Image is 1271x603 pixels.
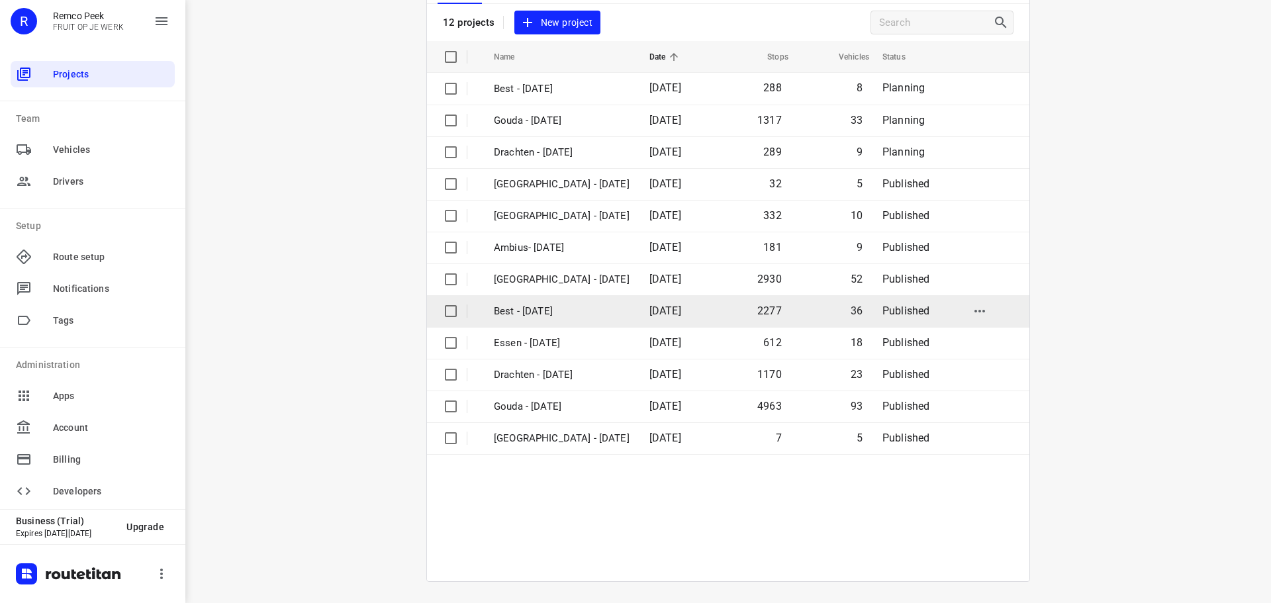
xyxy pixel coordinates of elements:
span: Published [882,209,930,222]
span: Date [649,49,683,65]
p: Expires [DATE][DATE] [16,529,116,538]
span: 23 [851,368,863,381]
span: [DATE] [649,114,681,126]
span: 1317 [757,114,782,126]
p: 12 projects [443,17,495,28]
span: [DATE] [649,241,681,254]
span: 9 [857,241,863,254]
span: [DATE] [649,432,681,444]
span: [DATE] [649,146,681,158]
span: 32 [769,177,781,190]
span: [DATE] [649,336,681,349]
span: Published [882,177,930,190]
span: Planning [882,81,925,94]
p: Business (Trial) [16,516,116,526]
p: Setup [16,219,175,233]
span: 9 [857,146,863,158]
span: Vehicles [53,143,169,157]
span: 332 [763,209,782,222]
span: Route setup [53,250,169,264]
span: Published [882,432,930,444]
div: Tags [11,307,175,334]
span: 5 [857,432,863,444]
div: R [11,8,37,34]
span: Published [882,304,930,317]
span: 33 [851,114,863,126]
div: Route setup [11,244,175,270]
span: Published [882,273,930,285]
p: Gemeente Rotterdam - Thursday [494,431,630,446]
span: Vehicles [822,49,869,65]
p: Administration [16,358,175,372]
div: Search [993,15,1013,30]
p: Ambius- Monday [494,240,630,255]
span: 52 [851,273,863,285]
p: Zwolle - Monday [494,272,630,287]
p: Essen - [DATE] [494,336,630,351]
span: 2930 [757,273,782,285]
span: 93 [851,400,863,412]
span: Published [882,241,930,254]
p: Remco Peek [53,11,124,21]
span: 4963 [757,400,782,412]
span: Developers [53,485,169,498]
span: 18 [851,336,863,349]
span: Planning [882,114,925,126]
span: Published [882,400,930,412]
span: 10 [851,209,863,222]
span: [DATE] [649,304,681,317]
p: Team [16,112,175,126]
div: Vehicles [11,136,175,163]
div: Drivers [11,168,175,195]
span: 1170 [757,368,782,381]
button: New project [514,11,600,35]
span: 181 [763,241,782,254]
p: Drachten - [DATE] [494,367,630,383]
span: Tags [53,314,169,328]
span: 7 [776,432,782,444]
span: New project [522,15,592,31]
span: Planning [882,146,925,158]
span: [DATE] [649,209,681,222]
p: Antwerpen - Monday [494,209,630,224]
span: 288 [763,81,782,94]
span: 289 [763,146,782,158]
div: Billing [11,446,175,473]
span: Drivers [53,175,169,189]
div: Projects [11,61,175,87]
span: Status [882,49,923,65]
span: 36 [851,304,863,317]
div: Apps [11,383,175,409]
span: [DATE] [649,177,681,190]
p: Gouda - [DATE] [494,399,630,414]
p: FRUIT OP JE WERK [53,23,124,32]
span: Apps [53,389,169,403]
button: Upgrade [116,515,175,539]
span: Published [882,336,930,349]
span: [DATE] [649,368,681,381]
span: 5 [857,177,863,190]
div: Account [11,414,175,441]
span: 2277 [757,304,782,317]
input: Search projects [879,13,993,33]
p: Gemeente Rotterdam - Monday [494,177,630,192]
span: 612 [763,336,782,349]
span: Account [53,421,169,435]
div: Notifications [11,275,175,302]
span: Upgrade [126,522,164,532]
span: [DATE] [649,400,681,412]
span: Name [494,49,532,65]
div: Developers [11,478,175,504]
p: Drachten - Tuesday [494,145,630,160]
p: Gouda - Tuesday [494,113,630,128]
span: [DATE] [649,273,681,285]
span: Notifications [53,282,169,296]
span: 8 [857,81,863,94]
span: Stops [750,49,788,65]
span: Projects [53,68,169,81]
p: Best - [DATE] [494,304,630,319]
span: Billing [53,453,169,467]
span: Published [882,368,930,381]
span: [DATE] [649,81,681,94]
p: Best - Tuesday [494,81,630,97]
